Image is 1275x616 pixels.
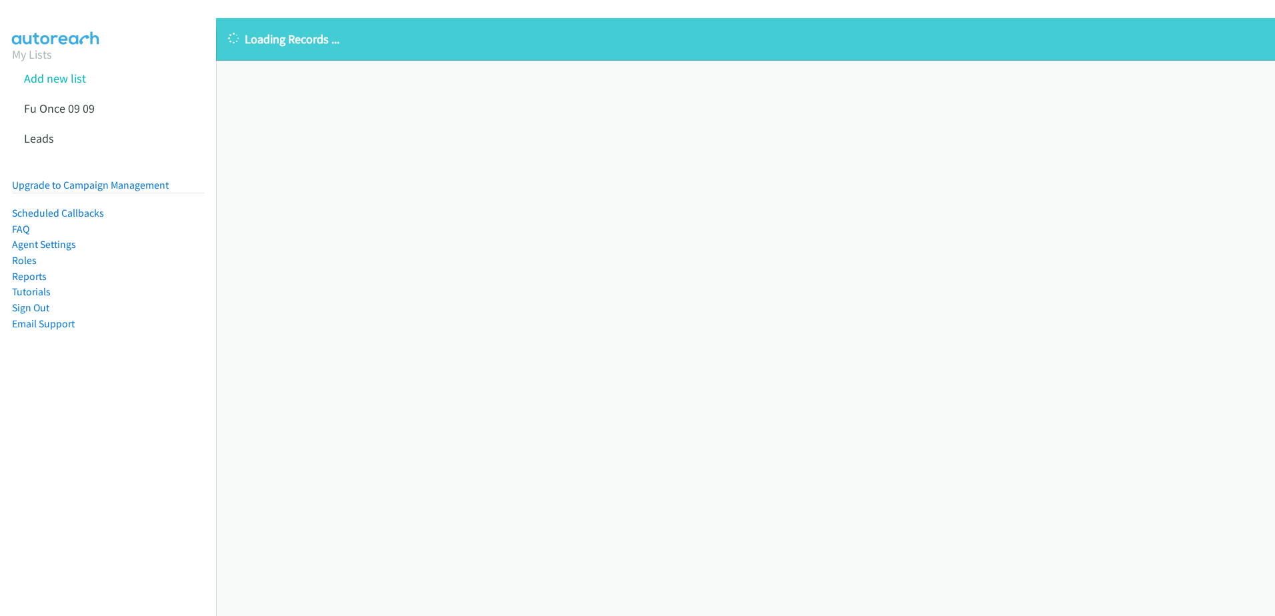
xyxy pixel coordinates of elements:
[228,30,1263,48] p: Loading Records ...
[12,270,47,283] a: Reports
[12,223,29,235] a: FAQ
[12,301,49,314] a: Sign Out
[24,131,54,146] a: Leads
[12,179,169,191] a: Upgrade to Campaign Management
[24,101,95,116] a: Fu Once 09 09
[12,238,76,251] a: Agent Settings
[24,71,86,86] a: Add new list
[12,317,75,330] a: Email Support
[12,254,37,267] a: Roles
[12,285,51,298] a: Tutorials
[12,47,52,62] a: My Lists
[12,207,104,219] a: Scheduled Callbacks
